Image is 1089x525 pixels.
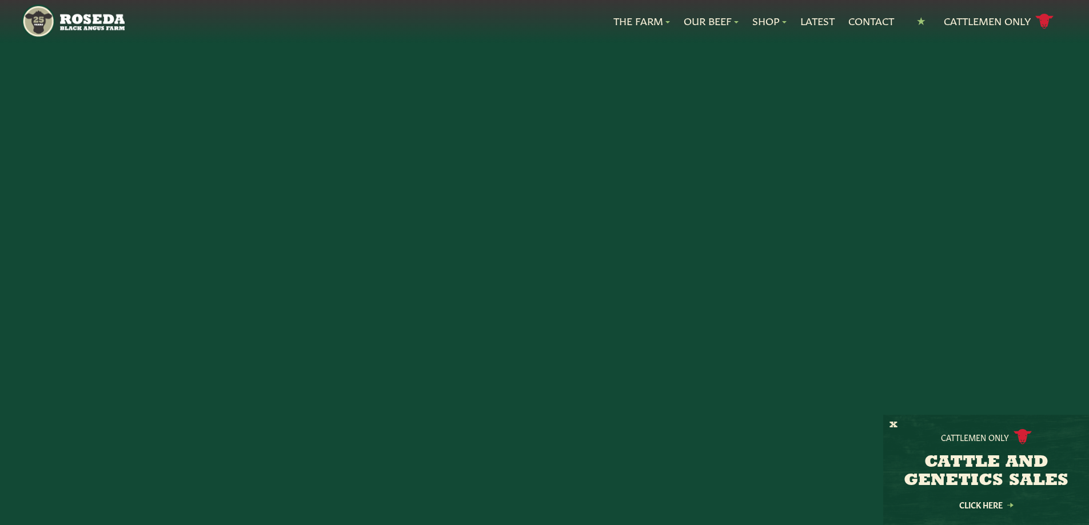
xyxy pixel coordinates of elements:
a: Cattlemen Only [944,11,1054,31]
button: X [889,419,897,431]
a: Our Beef [684,14,739,29]
h1: Know Your Beef [252,128,837,174]
a: Contact [848,14,894,29]
img: https://roseda.com/wp-content/uploads/2021/05/roseda-25-header.png [22,5,124,38]
a: Latest [800,14,835,29]
h2: Beef With a Background [325,366,764,448]
a: Click Here [935,501,1038,508]
a: The Farm [613,14,670,29]
a: Shop [752,14,787,29]
p: At [GEOGRAPHIC_DATA], we oversee the life of our animals from birth to your fork. Our prestigious... [362,457,728,491]
p: Cattlemen Only [941,431,1009,443]
img: cattle-icon.svg [1014,429,1032,444]
sup: ™ [669,409,696,436]
h3: CATTLE AND GENETICS SALES [897,454,1075,490]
